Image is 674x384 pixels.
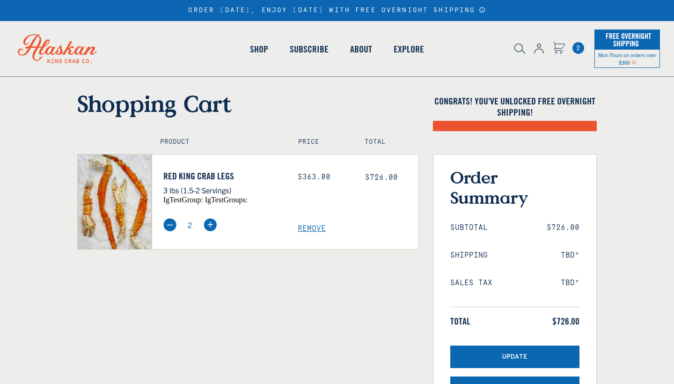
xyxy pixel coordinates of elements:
img: Alaskan King Crab Co. logo [5,21,110,76]
img: account [534,44,544,54]
h1: Shopping Cart [77,90,419,117]
a: Explore [383,22,435,76]
img: search [514,44,525,54]
span: $726.00 [547,223,579,232]
p: 3 lbs (1.5-2 Servings) [163,184,284,196]
a: Cart [553,42,565,55]
span: Free Overnight Shipping [603,29,651,51]
span: igTestGroup: [163,196,203,204]
a: Subscribe [279,22,339,76]
img: plus [204,218,217,231]
span: $726.00 [552,316,579,327]
span: igTestGroups: [205,196,248,204]
div: $363.00 [298,173,351,182]
a: Remove [298,224,418,233]
h4: Product [160,138,278,146]
a: Announcement Bar Modal [479,7,486,13]
a: Cart [572,42,584,54]
span: Total [450,316,470,327]
h4: Price [298,138,344,146]
a: About [339,22,383,76]
span: 2 [572,42,584,54]
span: Sales Tax [450,279,492,288]
a: Red King Crab Legs [163,170,284,182]
span: Subtotal [450,223,488,232]
div: ORDER [DATE], ENJOY [DATE] WITH FREE OVERNIGHT SHIPPING [188,7,485,15]
span: Shipping Notice Icon [632,59,636,66]
span: Shipping [450,251,488,260]
h4: Total [365,138,410,146]
button: Update [450,346,579,369]
a: Shop [239,22,279,76]
img: Red King Crab Legs - 3 lbs (1.5-2 Servings) [78,155,151,249]
span: $726.00 [365,173,398,182]
span: Mon-Thurs on orders over $300 [598,52,656,66]
img: minus [163,218,176,231]
h3: Order Summary [450,167,579,207]
h4: Congrats! You've unlocked FREE OVERNIGHT SHIPPING! [433,96,597,118]
span: Update [502,353,527,361]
